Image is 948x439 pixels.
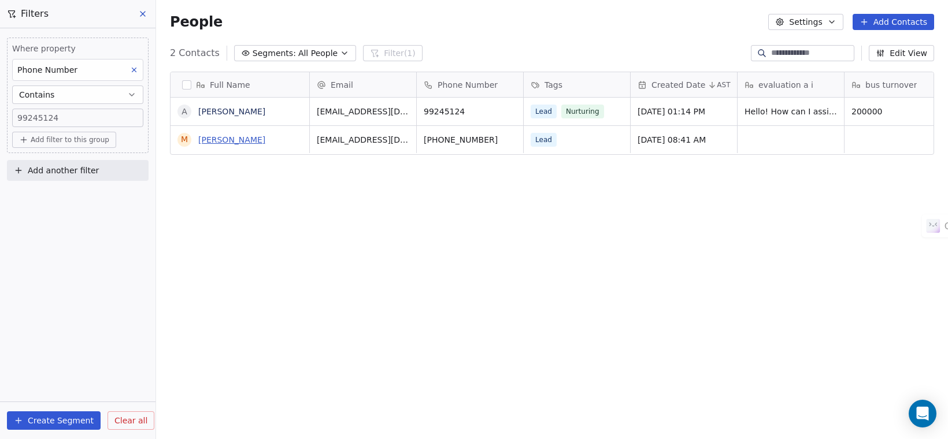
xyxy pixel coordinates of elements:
[865,79,917,91] span: bus turnover
[182,106,187,118] div: A
[170,13,223,31] span: People
[561,105,604,118] span: Nurturing
[631,72,737,97] div: Created DateAST
[853,14,934,30] button: Add Contacts
[417,72,523,97] div: Phone Number
[758,79,813,91] span: evaluation a i
[545,79,562,91] span: Tags
[210,79,250,91] span: Full Name
[310,72,416,97] div: Email
[851,106,944,117] span: 200000
[651,79,705,91] span: Created Date
[745,106,837,117] span: Hello! How can I assist you [DATE]? If you have any questions or need help with a project, feel f...
[171,72,309,97] div: Full Name
[638,134,730,146] span: [DATE] 08:41 AM
[363,45,423,61] button: Filter(1)
[198,135,265,144] a: [PERSON_NAME]
[317,134,409,146] span: [EMAIL_ADDRESS][DOMAIN_NAME]
[531,133,557,147] span: Lead
[869,45,934,61] button: Edit View
[638,106,730,117] span: [DATE] 01:14 PM
[171,98,310,431] div: grid
[317,106,409,117] span: [EMAIL_ADDRESS][DOMAIN_NAME]
[298,47,338,59] span: All People
[738,72,844,97] div: evaluation a i
[253,47,296,59] span: Segments:
[909,400,936,427] div: Open Intercom Messenger
[424,134,516,146] span: [PHONE_NUMBER]
[198,107,265,116] a: [PERSON_NAME]
[438,79,498,91] span: Phone Number
[768,14,843,30] button: Settings
[170,46,220,60] span: 2 Contacts
[717,80,730,90] span: AST
[524,72,630,97] div: Tags
[424,106,516,117] span: 99245124
[181,133,188,146] div: M
[531,105,557,118] span: Lead
[331,79,353,91] span: Email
